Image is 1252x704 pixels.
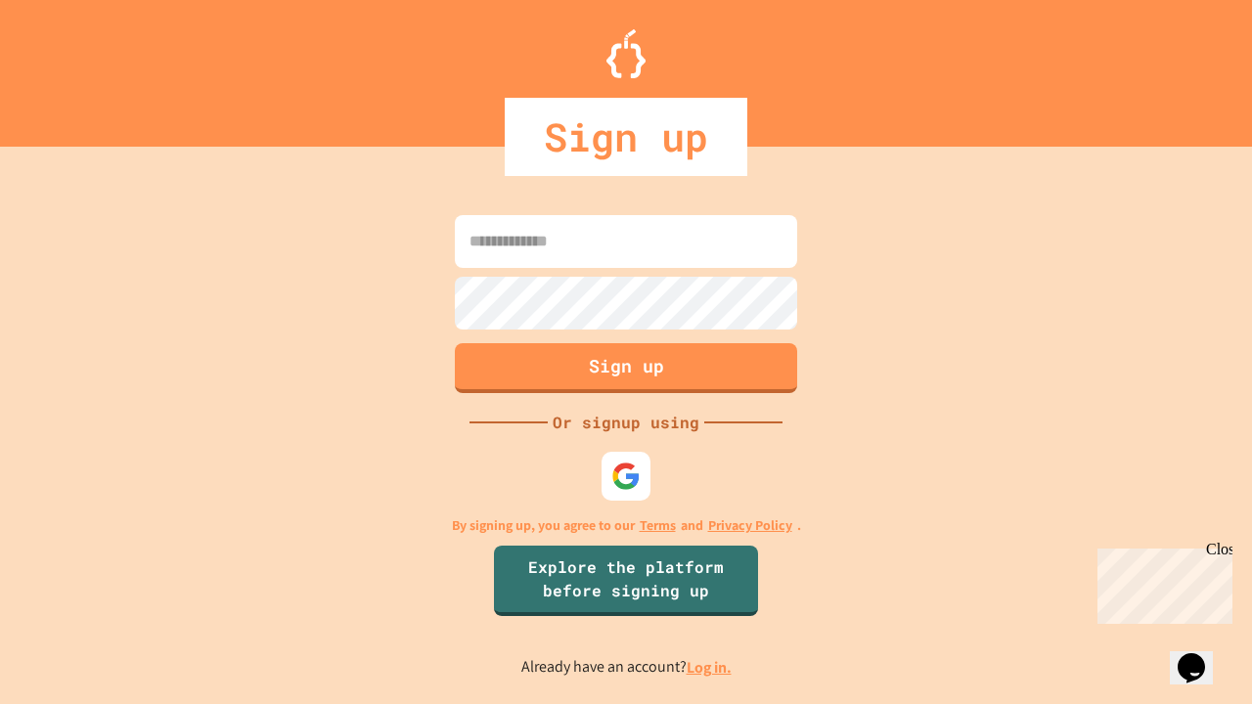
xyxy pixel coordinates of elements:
[606,29,646,78] img: Logo.svg
[640,515,676,536] a: Terms
[1170,626,1232,684] iframe: chat widget
[708,515,792,536] a: Privacy Policy
[521,655,732,680] p: Already have an account?
[548,411,704,434] div: Or signup using
[455,343,797,393] button: Sign up
[8,8,135,124] div: Chat with us now!Close
[452,515,801,536] p: By signing up, you agree to our and .
[687,657,732,678] a: Log in.
[494,546,758,616] a: Explore the platform before signing up
[505,98,747,176] div: Sign up
[1090,541,1232,624] iframe: chat widget
[611,462,641,491] img: google-icon.svg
